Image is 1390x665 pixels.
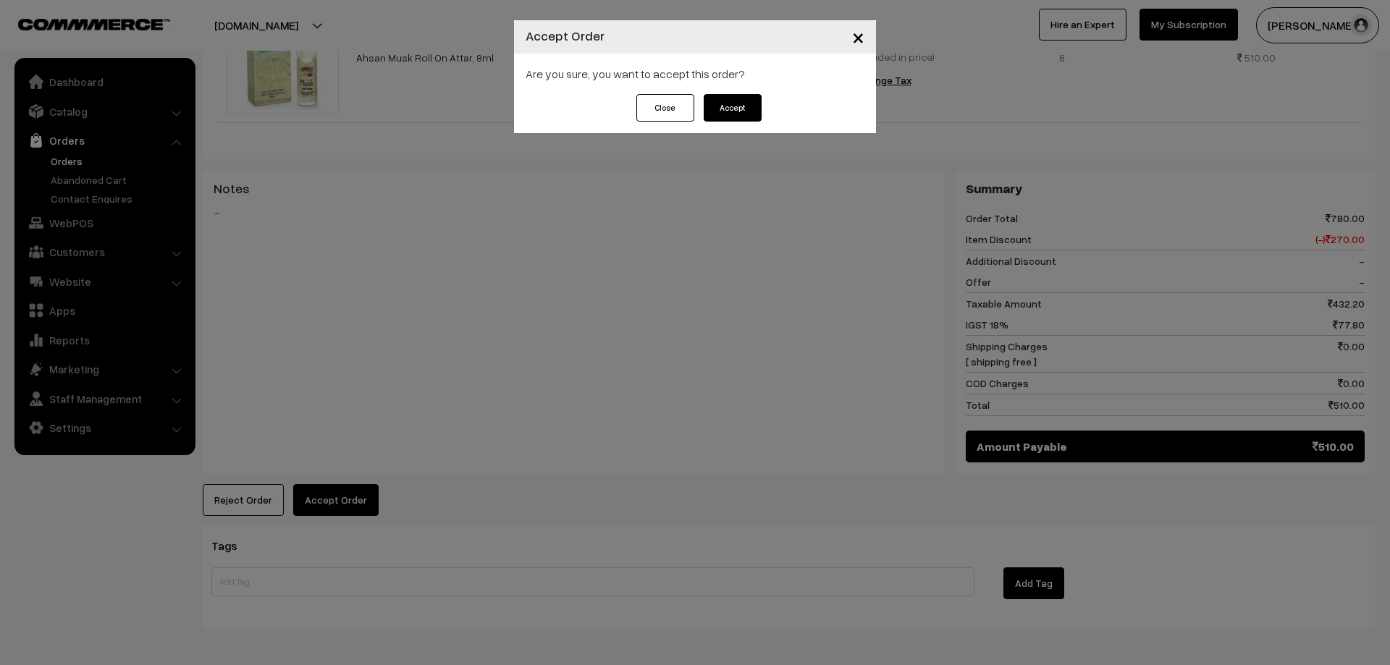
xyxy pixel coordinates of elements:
[704,94,762,122] button: Accept
[526,26,605,46] h4: Accept Order
[841,14,876,59] button: Close
[636,94,694,122] button: Close
[852,23,864,50] span: ×
[514,54,876,94] div: Are you sure, you want to accept this order?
